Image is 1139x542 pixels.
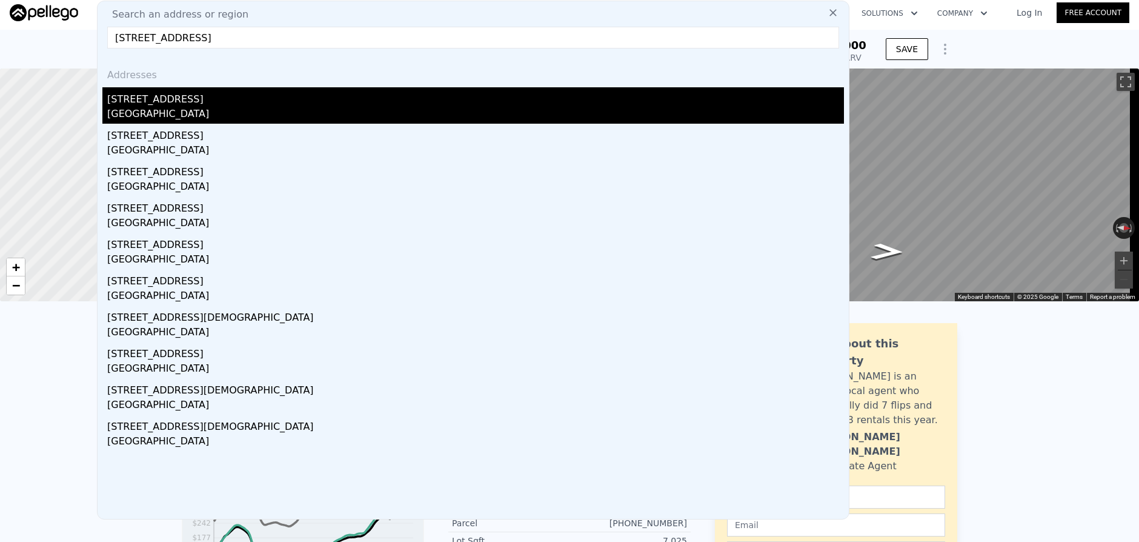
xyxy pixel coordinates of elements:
div: [STREET_ADDRESS][DEMOGRAPHIC_DATA] [107,306,844,325]
div: [GEOGRAPHIC_DATA] [107,361,844,378]
div: [STREET_ADDRESS] [107,87,844,107]
tspan: $177 [192,534,211,542]
a: Zoom out [7,276,25,295]
button: Rotate clockwise [1129,217,1135,239]
a: Zoom in [7,258,25,276]
div: [GEOGRAPHIC_DATA] [107,143,844,160]
path: Go North, Lilacview Ave [857,239,918,264]
button: Toggle fullscreen view [1117,73,1135,91]
img: Pellego [10,4,78,21]
div: [GEOGRAPHIC_DATA] [107,289,844,306]
div: [GEOGRAPHIC_DATA] [107,107,844,124]
div: [GEOGRAPHIC_DATA] [107,179,844,196]
div: Ask about this property [810,335,945,369]
div: [STREET_ADDRESS] [107,269,844,289]
button: Zoom in [1115,252,1133,270]
div: [PERSON_NAME] is an active local agent who personally did 7 flips and bought 3 rentals this year. [810,369,945,427]
a: Report a problem [1090,293,1135,300]
button: Solutions [852,2,928,24]
div: [GEOGRAPHIC_DATA] [107,216,844,233]
div: [STREET_ADDRESS] [107,160,844,179]
div: [STREET_ADDRESS] [107,196,844,216]
div: [STREET_ADDRESS] [107,233,844,252]
span: © 2025 Google [1017,293,1058,300]
div: [STREET_ADDRESS] [107,124,844,143]
div: [GEOGRAPHIC_DATA] [107,252,844,269]
div: [STREET_ADDRESS] [107,342,844,361]
tspan: $242 [192,519,211,527]
div: Real Estate Agent [810,459,897,473]
a: Log In [1002,7,1057,19]
div: [STREET_ADDRESS][DEMOGRAPHIC_DATA] [107,378,844,398]
div: [STREET_ADDRESS][DEMOGRAPHIC_DATA] [107,415,844,434]
button: SAVE [886,38,928,60]
input: Email [727,514,945,537]
div: [GEOGRAPHIC_DATA] [107,398,844,415]
button: Keyboard shortcuts [958,293,1010,301]
span: − [12,278,20,293]
button: Rotate counterclockwise [1113,217,1120,239]
div: [PHONE_NUMBER] [569,517,687,529]
div: Addresses [102,58,844,87]
a: Terms (opens in new tab) [1066,293,1083,300]
a: Free Account [1057,2,1129,23]
span: + [12,259,20,275]
div: [GEOGRAPHIC_DATA] [107,325,844,342]
button: Show Options [933,37,957,61]
div: Parcel [452,517,569,529]
span: Search an address or region [102,7,248,22]
button: Reset the view [1112,222,1135,233]
button: Zoom out [1115,270,1133,289]
input: Enter an address, city, region, neighborhood or zip code [107,27,839,49]
button: Company [928,2,997,24]
div: [PERSON_NAME] [PERSON_NAME] [810,430,945,459]
div: [GEOGRAPHIC_DATA] [107,434,844,451]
